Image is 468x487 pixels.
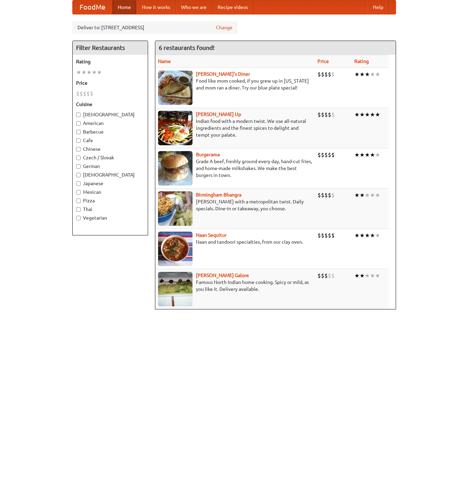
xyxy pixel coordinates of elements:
[76,189,144,195] label: Mexican
[354,272,360,279] li: ★
[76,111,144,118] label: [DEMOGRAPHIC_DATA]
[73,41,148,55] h4: Filter Restaurants
[76,113,81,117] input: [DEMOGRAPHIC_DATA]
[80,90,83,97] li: $
[375,232,380,239] li: ★
[324,71,328,78] li: $
[76,90,80,97] li: $
[331,191,335,199] li: $
[76,147,81,151] input: Chinese
[76,216,81,220] input: Vegetarian
[76,58,144,65] h5: Rating
[365,191,370,199] li: ★
[367,0,389,14] a: Help
[321,111,324,118] li: $
[196,232,227,238] a: Naan Sequitur
[158,71,193,105] img: sallys.jpg
[375,151,380,159] li: ★
[158,59,171,64] a: Name
[321,71,324,78] li: $
[76,164,81,169] input: German
[196,192,241,198] a: Birmingham Bhangra
[196,152,220,157] a: Burgerama
[318,59,329,64] a: Price
[76,207,81,212] input: Thai
[212,0,253,14] a: Recipe videos
[112,0,136,14] a: Home
[158,158,312,179] p: Grade A beef, freshly ground every day, hand-cut fries, and home-made milkshakes. We make the bes...
[360,191,365,199] li: ★
[375,191,380,199] li: ★
[76,163,144,170] label: German
[360,111,365,118] li: ★
[158,118,312,138] p: Indian food with a modern twist. We use all-natural ingredients and the finest spices to delight ...
[318,191,321,199] li: $
[158,111,193,145] img: curryup.jpg
[196,273,249,278] b: [PERSON_NAME] Galore
[365,232,370,239] li: ★
[86,90,90,97] li: $
[328,71,331,78] li: $
[76,68,81,76] li: ★
[76,120,144,127] label: American
[76,173,81,177] input: [DEMOGRAPHIC_DATA]
[76,206,144,213] label: Thai
[370,111,375,118] li: ★
[375,272,380,279] li: ★
[328,151,331,159] li: $
[159,44,215,51] ng-pluralize: 6 restaurants found!
[324,111,328,118] li: $
[354,151,360,159] li: ★
[76,101,144,108] h5: Cuisine
[328,272,331,279] li: $
[328,191,331,199] li: $
[158,198,312,212] p: [PERSON_NAME] with a metropolitan twist. Daily specials. Dine-in or takeaway, you choose.
[370,191,375,199] li: ★
[331,272,335,279] li: $
[318,71,321,78] li: $
[354,191,360,199] li: ★
[318,272,321,279] li: $
[76,197,144,204] label: Pizza
[76,146,144,152] label: Chinese
[158,77,312,91] p: Food like mom cooked, if you grew up in [US_STATE] and mom ran a diner. Try our blue plate special!
[318,111,321,118] li: $
[136,0,176,14] a: How it works
[354,232,360,239] li: ★
[370,71,375,78] li: ★
[328,111,331,118] li: $
[90,90,93,97] li: $
[321,151,324,159] li: $
[176,0,212,14] a: Who we are
[76,130,81,134] input: Barbecue
[216,24,232,31] a: Change
[370,272,375,279] li: ★
[365,111,370,118] li: ★
[86,68,92,76] li: ★
[196,112,241,117] b: [PERSON_NAME] Up
[83,90,86,97] li: $
[324,272,328,279] li: $
[76,137,144,144] label: Cafe
[354,59,369,64] a: Rating
[76,180,144,187] label: Japanese
[158,232,193,266] img: naansequitur.jpg
[76,199,81,203] input: Pizza
[158,279,312,293] p: Famous North Indian home cooking. Spicy or mild, as you like it. Delivery available.
[76,138,81,143] input: Cafe
[81,68,86,76] li: ★
[76,171,144,178] label: [DEMOGRAPHIC_DATA]
[76,80,144,86] h5: Price
[365,71,370,78] li: ★
[321,191,324,199] li: $
[97,68,102,76] li: ★
[158,191,193,226] img: bhangra.jpg
[76,154,144,161] label: Czech / Slovak
[354,71,360,78] li: ★
[331,111,335,118] li: $
[331,71,335,78] li: $
[76,128,144,135] label: Barbecue
[324,151,328,159] li: $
